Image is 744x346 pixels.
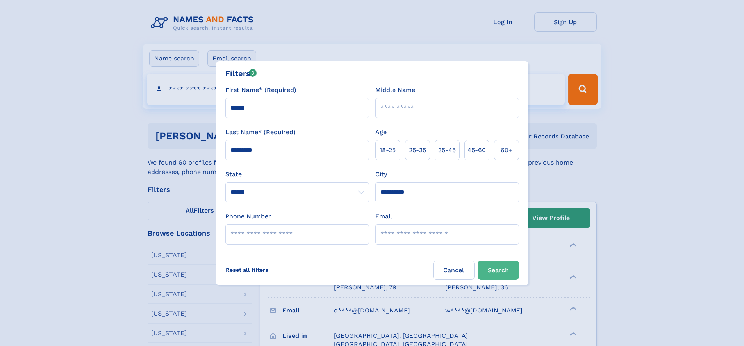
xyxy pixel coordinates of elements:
label: Email [375,212,392,221]
label: Middle Name [375,85,415,95]
span: 25‑35 [409,145,426,155]
label: City [375,170,387,179]
span: 35‑45 [438,145,456,155]
span: 45‑60 [467,145,486,155]
span: 60+ [501,145,512,155]
label: State [225,170,369,179]
span: 18‑25 [380,145,396,155]
label: Reset all filters [221,261,273,279]
label: First Name* (Required) [225,85,296,95]
label: Last Name* (Required) [225,128,296,137]
label: Cancel [433,261,475,280]
div: Filters [225,67,257,79]
button: Search [478,261,519,280]
label: Age [375,128,387,137]
label: Phone Number [225,212,271,221]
